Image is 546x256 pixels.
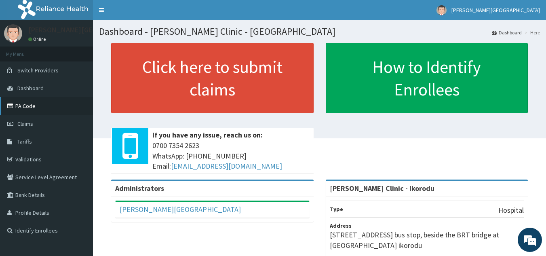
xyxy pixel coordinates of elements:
b: Type [330,205,343,213]
a: How to Identify Enrollees [326,43,528,113]
b: Address [330,222,352,229]
a: Dashboard [492,29,522,36]
img: User Image [436,5,447,15]
a: [EMAIL_ADDRESS][DOMAIN_NAME] [171,161,282,171]
b: If you have any issue, reach us on: [152,130,263,140]
li: Here [523,29,540,36]
span: [PERSON_NAME][GEOGRAPHIC_DATA] [451,6,540,14]
a: Click here to submit claims [111,43,314,113]
p: [STREET_ADDRESS] bus stop, beside the BRT bridge at [GEOGRAPHIC_DATA] ikorodu [330,230,524,250]
span: Claims [17,120,33,127]
h1: Dashboard - [PERSON_NAME] Clinic - [GEOGRAPHIC_DATA] [99,26,540,37]
span: Dashboard [17,85,44,92]
a: [PERSON_NAME][GEOGRAPHIC_DATA] [120,205,241,214]
span: Switch Providers [17,67,59,74]
p: Hospital [498,205,524,216]
span: 0700 7354 2623 WhatsApp: [PHONE_NUMBER] Email: [152,140,310,171]
strong: [PERSON_NAME] Clinic - Ikorodu [330,184,434,193]
p: [PERSON_NAME][GEOGRAPHIC_DATA] [28,26,148,34]
img: User Image [4,24,22,42]
b: Administrators [115,184,164,193]
a: Online [28,36,48,42]
span: Tariffs [17,138,32,145]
